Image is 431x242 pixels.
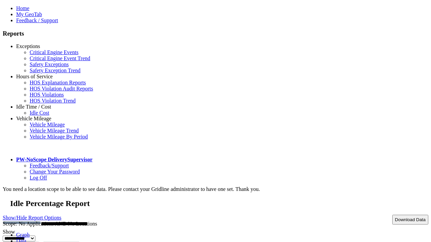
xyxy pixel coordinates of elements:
a: PW-NoScope DeliverySupervisor [16,157,92,162]
a: Vehicle Mileage Trend [30,128,79,133]
a: HOS Violation Audit Reports [30,86,93,91]
h2: Idle Percentage Report [10,199,428,208]
a: Safety Exceptions [30,62,69,67]
a: Show/Hide Report Options [3,213,61,222]
a: Critical Engine Event Trend [30,55,90,61]
a: Hours of Service [16,74,53,79]
a: Log Off [30,175,47,180]
a: Idle Time / Cost [16,104,51,110]
a: Home [16,5,29,11]
a: Idle Cost [30,110,49,116]
a: Graph [16,232,30,238]
a: Feedback / Support [16,17,58,23]
a: Vehicle Mileage [16,116,51,121]
a: Change Your Password [30,169,80,174]
label: Show [3,229,15,235]
a: Critical Engine Events [30,49,78,55]
a: My GeoTab [16,11,42,17]
a: HOS Violation Trend [30,98,76,104]
a: Exceptions [16,43,40,49]
a: Vehicle Mileage [30,122,65,127]
a: HOS Explanation Reports [30,80,86,85]
span: Scope: No Applications AND No Locations [3,221,97,227]
a: HOS Violations [30,92,64,97]
a: Vehicle Mileage By Period [30,134,88,139]
h3: Reports [3,30,428,37]
a: Safety Exception Trend [30,68,80,73]
button: Download Data [392,215,428,225]
a: Feedback/Support [30,163,69,168]
div: You need a location scope to be able to see data. Please contact your Gridline administrator to h... [3,186,428,192]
